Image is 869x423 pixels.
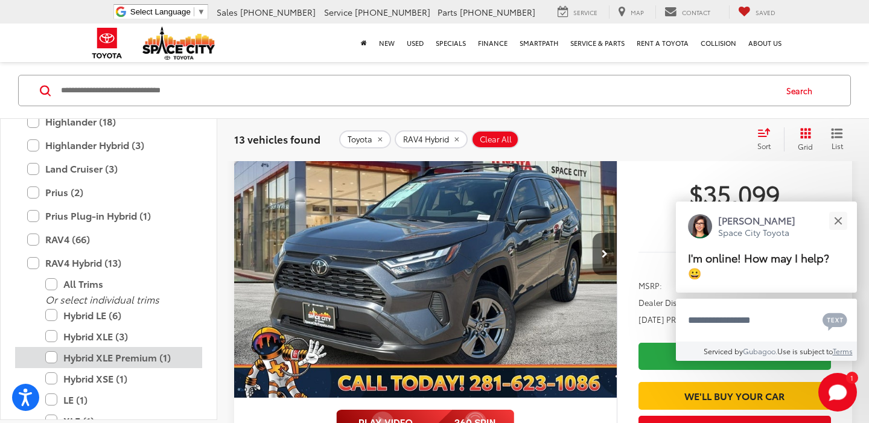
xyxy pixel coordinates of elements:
[593,233,617,275] button: Next image
[27,182,190,203] label: Prius (2)
[655,5,719,19] a: Contact
[355,24,373,62] a: Home
[756,8,775,17] span: Saved
[638,279,662,291] span: MSRP:
[777,346,833,356] span: Use is subject to
[339,130,391,148] button: remove Toyota
[395,130,468,148] button: remove RAV4%20Hybrid
[27,158,190,179] label: Land Cruiser (3)
[45,292,159,306] i: Or select individual trims
[676,299,857,342] textarea: Type your message
[460,6,535,18] span: [PHONE_NUMBER]
[676,202,857,361] div: Close[PERSON_NAME]Space City ToyotaI'm online! How may I help? 😀Type your messageChat with SMSSen...
[217,6,238,18] span: Sales
[401,24,430,62] a: Used
[45,368,190,389] label: Hybrid XSE (1)
[373,24,401,62] a: New
[355,6,430,18] span: [PHONE_NUMBER]
[742,24,788,62] a: About Us
[695,24,742,62] a: Collision
[130,7,205,16] a: Select Language​
[818,373,857,412] svg: Start Chat
[718,214,795,227] p: [PERSON_NAME]
[27,135,190,156] label: Highlander Hybrid (3)
[775,75,830,106] button: Search
[638,382,831,409] a: We'll Buy Your Car
[825,208,851,234] button: Close
[784,127,822,151] button: Grid View
[833,346,853,356] a: Terms
[798,141,813,151] span: Grid
[430,24,472,62] a: Specials
[718,227,795,238] p: Space City Toyota
[831,141,843,151] span: List
[45,273,190,294] label: All Trims
[45,326,190,347] label: Hybrid XLE (3)
[682,8,710,17] span: Contact
[84,24,130,63] img: Toyota
[818,373,857,412] button: Toggle Chat Window
[751,127,784,151] button: Select sort value
[688,250,829,281] span: I'm online! How may I help? 😀
[609,5,653,19] a: Map
[729,5,785,19] a: My Saved Vehicles
[471,130,519,148] button: Clear All
[638,343,831,370] a: Check Availability
[60,76,775,105] input: Search by Make, Model, or Keyword
[27,111,190,132] label: Highlander (18)
[573,8,597,17] span: Service
[823,311,847,331] svg: Text
[631,24,695,62] a: Rent a Toyota
[819,307,851,334] button: Chat with SMS
[514,24,564,62] a: SmartPath
[27,252,190,273] label: RAV4 Hybrid (13)
[45,305,190,326] label: Hybrid LE (6)
[27,205,190,226] label: Prius Plug-in Hybrid (1)
[234,132,320,146] span: 13 vehicles found
[631,8,644,17] span: Map
[822,127,852,151] button: List View
[234,110,618,398] div: 2025 Toyota RAV4 Hybrid LE 0
[743,346,777,356] a: Gubagoo.
[438,6,457,18] span: Parts
[549,5,606,19] a: Service
[348,135,372,144] span: Toyota
[638,313,689,325] span: [DATE] PRICE
[45,389,190,410] label: LE (1)
[142,27,215,60] img: Space City Toyota
[704,346,743,356] span: Serviced by
[480,135,512,144] span: Clear All
[234,110,618,398] a: 2025 Toyota RAV4 Hybrid LE2025 Toyota RAV4 Hybrid LE2025 Toyota RAV4 Hybrid LE2025 Toyota RAV4 Hy...
[234,110,618,399] img: 2025 Toyota RAV4 Hybrid LE
[638,296,698,308] span: Dealer Discount
[850,375,853,380] span: 1
[472,24,514,62] a: Finance
[324,6,352,18] span: Service
[403,135,449,144] span: RAV4 Hybrid
[638,178,831,208] span: $35,099
[27,229,190,250] label: RAV4 (66)
[197,7,205,16] span: ▼
[757,141,771,151] span: Sort
[130,7,191,16] span: Select Language
[240,6,316,18] span: [PHONE_NUMBER]
[45,347,190,368] label: Hybrid XLE Premium (1)
[564,24,631,62] a: Service & Parts
[638,214,831,226] span: [DATE] Price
